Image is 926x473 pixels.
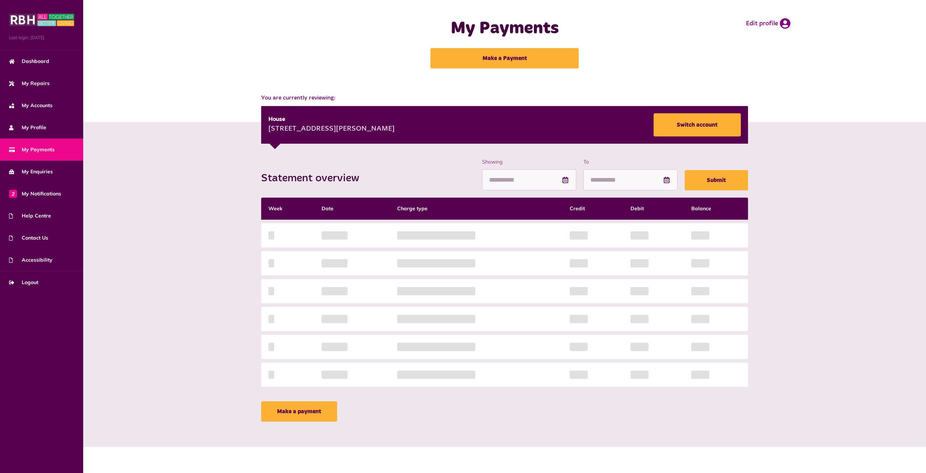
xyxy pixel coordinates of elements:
span: Accessibility [9,256,52,264]
span: 2 [9,190,17,198]
span: Last login: [DATE] [9,34,74,41]
span: My Profile [9,124,46,131]
div: House [268,115,395,124]
span: You are currently reviewing: [261,94,748,102]
span: My Payments [9,146,55,153]
h1: My Payments [360,18,649,39]
span: Dashboard [9,58,49,65]
span: My Notifications [9,190,61,198]
span: My Enquiries [9,168,53,176]
span: My Accounts [9,102,52,109]
a: Switch account [654,113,741,136]
div: [STREET_ADDRESS][PERSON_NAME] [268,124,395,135]
a: Edit profile [746,18,790,29]
span: Logout [9,279,38,286]
a: Make a Payment [430,48,579,68]
span: Help Centre [9,212,51,220]
a: Make a payment [261,401,337,422]
span: My Repairs [9,80,50,87]
img: MyRBH [9,13,74,27]
span: Contact Us [9,234,48,242]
